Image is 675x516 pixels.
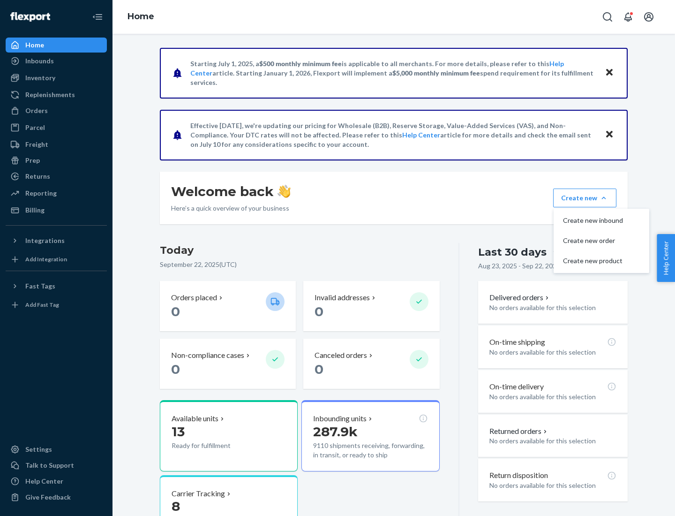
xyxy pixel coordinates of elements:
[402,131,440,139] a: Help Center
[6,252,107,267] a: Add Integration
[392,69,480,77] span: $5,000 monthly minimum fee
[489,303,616,312] p: No orders available for this selection
[172,498,180,514] span: 8
[277,185,291,198] img: hand-wave emoji
[120,3,162,30] ol: breadcrumbs
[301,400,439,471] button: Inbounding units287.9k9110 shipments receiving, forwarding, in transit, or ready to ship
[171,204,291,213] p: Here’s a quick overview of your business
[489,392,616,402] p: No orders available for this selection
[25,493,71,502] div: Give Feedback
[259,60,342,68] span: $500 monthly minimum fee
[171,350,244,361] p: Non-compliance cases
[489,381,544,392] p: On-time delivery
[313,413,367,424] p: Inbounding units
[6,137,107,152] a: Freight
[6,474,107,489] a: Help Center
[315,350,367,361] p: Canceled orders
[25,461,74,470] div: Talk to Support
[6,120,107,135] a: Parcel
[553,189,616,207] button: Create newCreate new inboundCreate new orderCreate new product
[160,260,440,269] p: September 22, 2025 ( UTC )
[315,304,323,319] span: 0
[25,172,50,181] div: Returns
[313,441,427,460] p: 9110 shipments receiving, forwarding, in transit, or ready to ship
[171,361,180,377] span: 0
[25,189,57,198] div: Reporting
[563,258,623,264] span: Create new product
[489,348,616,357] p: No orders available for this selection
[313,424,358,440] span: 287.9k
[172,413,218,424] p: Available units
[25,56,54,66] div: Inbounds
[489,426,549,437] button: Returned orders
[25,156,40,165] div: Prep
[489,481,616,490] p: No orders available for this selection
[25,445,52,454] div: Settings
[603,66,615,80] button: Close
[190,121,596,149] p: Effective [DATE], we're updating our pricing for Wholesale (B2B), Reserve Storage, Value-Added Se...
[160,281,296,331] button: Orders placed 0
[25,40,44,50] div: Home
[25,281,55,291] div: Fast Tags
[25,205,45,215] div: Billing
[25,140,48,149] div: Freight
[172,424,185,440] span: 13
[478,245,547,259] div: Last 30 days
[6,458,107,473] a: Talk to Support
[489,337,545,348] p: On-time shipping
[315,292,370,303] p: Invalid addresses
[303,281,439,331] button: Invalid addresses 0
[171,292,217,303] p: Orders placed
[6,169,107,184] a: Returns
[6,87,107,102] a: Replenishments
[555,251,647,271] button: Create new product
[6,279,107,294] button: Fast Tags
[478,261,577,271] p: Aug 23, 2025 - Sep 22, 2025 ( UTC )
[6,70,107,85] a: Inventory
[603,128,615,142] button: Close
[6,186,107,201] a: Reporting
[172,488,225,499] p: Carrier Tracking
[160,400,298,471] button: Available units13Ready for fulfillment
[25,236,65,245] div: Integrations
[563,217,623,224] span: Create new inbound
[639,8,658,26] button: Open account menu
[303,339,439,389] button: Canceled orders 0
[6,233,107,248] button: Integrations
[88,8,107,26] button: Close Navigation
[315,361,323,377] span: 0
[160,339,296,389] button: Non-compliance cases 0
[598,8,617,26] button: Open Search Box
[25,477,63,486] div: Help Center
[489,470,548,481] p: Return disposition
[619,8,637,26] button: Open notifications
[160,243,440,258] h3: Today
[171,183,291,200] h1: Welcome back
[171,304,180,319] span: 0
[25,301,59,309] div: Add Fast Tag
[190,59,596,87] p: Starting July 1, 2025, a is applicable to all merchants. For more details, please refer to this a...
[6,442,107,457] a: Settings
[657,234,675,282] button: Help Center
[555,231,647,251] button: Create new order
[6,153,107,168] a: Prep
[172,441,258,450] p: Ready for fulfillment
[6,53,107,68] a: Inbounds
[25,255,67,263] div: Add Integration
[6,490,107,505] button: Give Feedback
[25,106,48,115] div: Orders
[6,38,107,53] a: Home
[489,292,551,303] button: Delivered orders
[489,436,616,446] p: No orders available for this selection
[6,297,107,312] a: Add Fast Tag
[563,237,623,244] span: Create new order
[6,203,107,218] a: Billing
[25,123,45,132] div: Parcel
[25,90,75,99] div: Replenishments
[6,103,107,118] a: Orders
[555,211,647,231] button: Create new inbound
[10,12,50,22] img: Flexport logo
